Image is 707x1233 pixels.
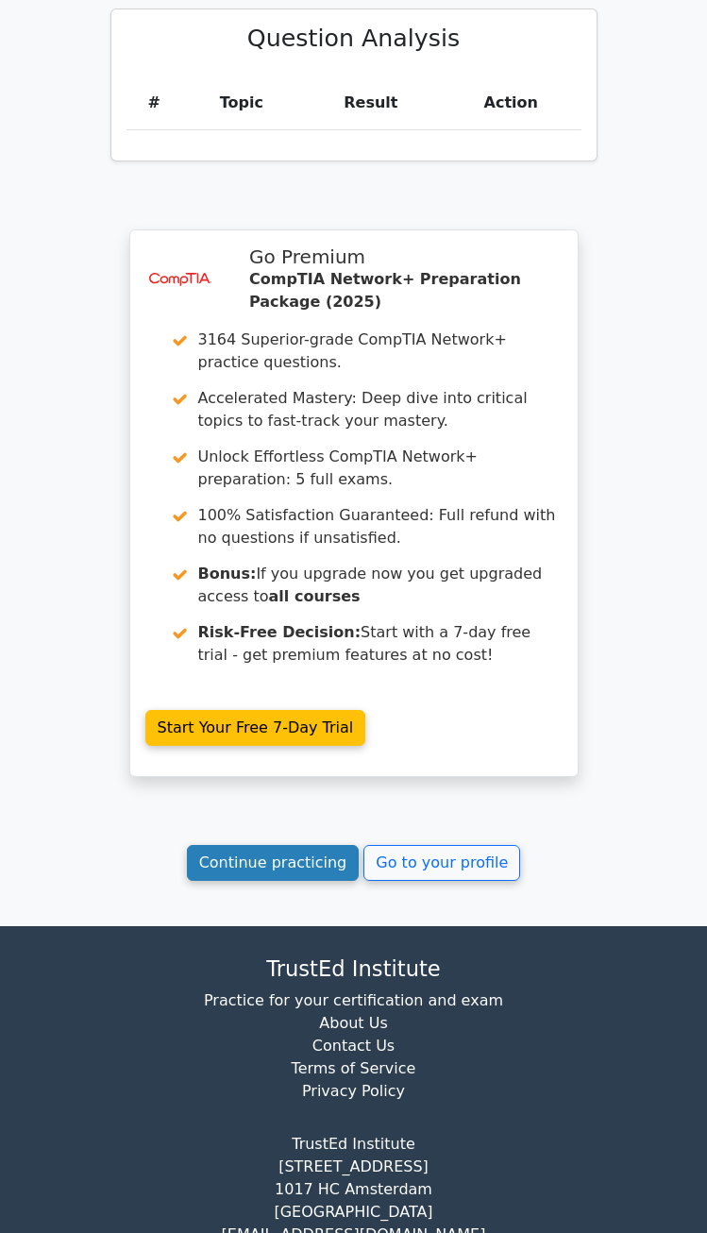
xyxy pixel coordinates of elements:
[292,1059,416,1077] a: Terms of Service
[319,1014,387,1032] a: About Us
[302,1082,405,1100] a: Privacy Policy
[312,1037,395,1055] a: Contact Us
[187,845,360,881] a: Continue practicing
[145,710,366,746] a: Start Your Free 7-Day Trial
[441,76,581,130] th: Action
[182,76,301,130] th: Topic
[363,845,520,881] a: Go to your profile
[301,76,441,130] th: Result
[126,76,182,130] th: #
[126,25,581,53] h3: Question Analysis
[204,991,503,1009] a: Practice for your certification and exam
[110,956,598,982] h4: TrustEd Institute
